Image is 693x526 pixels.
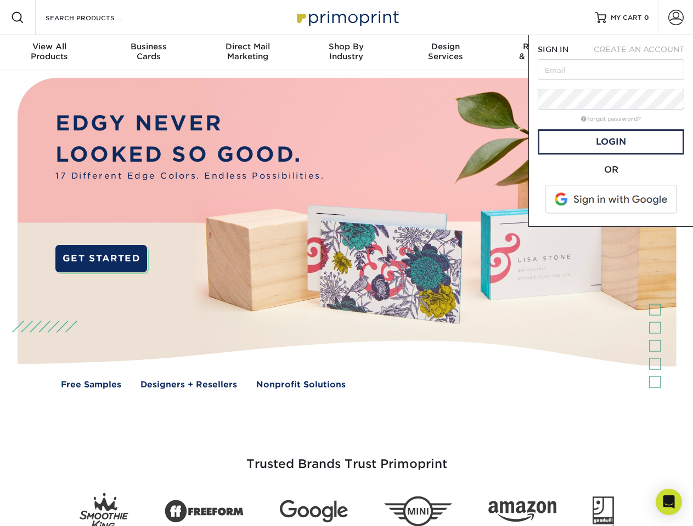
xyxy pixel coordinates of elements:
span: Direct Mail [198,42,297,52]
img: Primoprint [292,5,402,29]
h3: Trusted Brands Trust Primoprint [26,431,668,484]
a: GET STARTED [55,245,147,272]
span: Design [396,42,495,52]
input: SEARCH PRODUCTS..... [44,11,151,24]
div: & Templates [495,42,594,61]
iframe: Google Customer Reviews [3,493,93,522]
img: Goodwill [593,496,614,526]
p: LOOKED SO GOOD. [55,139,324,170]
a: Shop ByIndustry [297,35,396,70]
input: Email [538,59,684,80]
a: Designers + Resellers [140,379,237,391]
span: Resources [495,42,594,52]
a: Free Samples [61,379,121,391]
a: Resources& Templates [495,35,594,70]
a: forgot password? [581,116,641,123]
a: Login [538,129,684,155]
a: DesignServices [396,35,495,70]
p: EDGY NEVER [55,108,324,139]
span: 17 Different Edge Colors. Endless Possibilities. [55,170,324,182]
div: Services [396,42,495,61]
div: Open Intercom Messenger [656,489,682,515]
span: 0 [644,14,649,21]
span: Shop By [297,42,396,52]
img: Amazon [488,501,556,522]
a: Nonprofit Solutions [256,379,346,391]
div: OR [538,163,684,176]
span: SIGN IN [538,45,568,54]
span: Business [99,42,198,52]
a: BusinessCards [99,35,198,70]
span: MY CART [611,13,642,22]
span: CREATE AN ACCOUNT [594,45,684,54]
div: Marketing [198,42,297,61]
div: Cards [99,42,198,61]
img: Google [280,500,348,523]
div: Industry [297,42,396,61]
a: Direct MailMarketing [198,35,297,70]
